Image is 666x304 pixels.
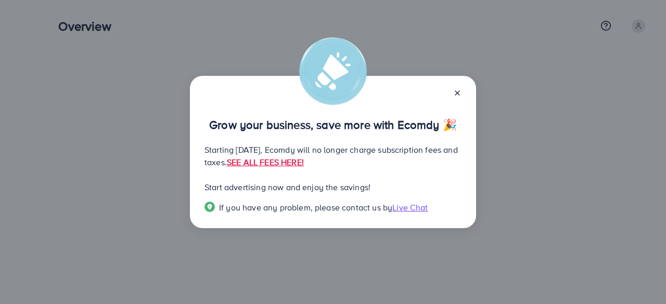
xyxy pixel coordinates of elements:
a: SEE ALL FEES HERE! [227,156,304,168]
p: Start advertising now and enjoy the savings! [204,181,462,193]
p: Grow your business, save more with Ecomdy 🎉 [204,118,462,131]
span: Live Chat [392,202,428,213]
span: If you have any problem, please contact us by [219,202,392,213]
img: Popup guide [204,202,215,212]
p: Starting [DATE], Ecomdy will no longer charge subscription fees and taxes. [204,143,462,168]
img: alert [299,37,367,105]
